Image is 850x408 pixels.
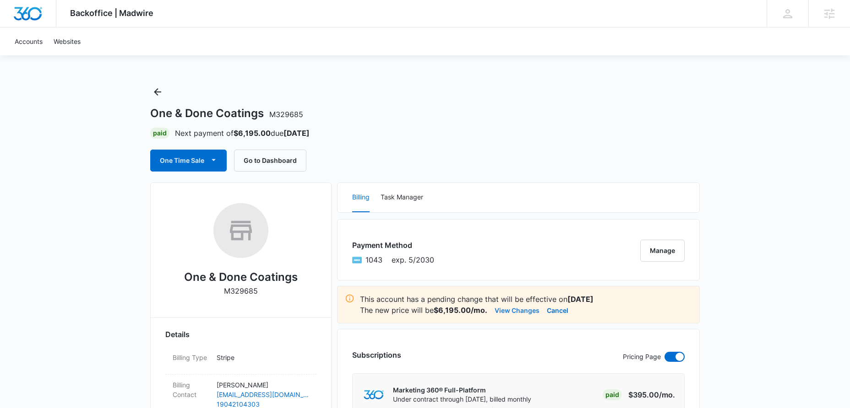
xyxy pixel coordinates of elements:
[217,390,309,399] a: [EMAIL_ADDRESS][DOMAIN_NAME]
[393,395,531,404] p: Under contract through [DATE], billed monthly
[150,85,165,99] button: Back
[603,389,622,400] div: Paid
[360,294,692,305] p: This account has a pending change that will be effective on
[234,129,271,138] strong: $6,195.00
[217,380,309,390] p: [PERSON_NAME]
[567,295,594,304] strong: [DATE]
[165,347,316,375] div: Billing TypeStripe
[434,306,487,315] strong: $6,195.00/mo.
[623,352,661,362] p: Pricing Page
[217,353,309,362] p: Stripe
[173,353,209,362] dt: Billing Type
[184,269,298,285] h2: One & Done Coatings
[269,110,303,119] span: M329685
[70,8,153,18] span: Backoffice | Madwire
[175,128,310,139] p: Next payment of due
[150,107,303,120] h1: One & Done Coatings
[352,183,370,212] button: Billing
[364,390,383,400] img: marketing360Logo
[365,254,382,265] span: American Express ending with
[150,128,169,139] div: Paid
[150,150,227,172] button: One Time Sale
[381,183,423,212] button: Task Manager
[628,389,675,400] p: $395.00
[234,150,306,172] button: Go to Dashboard
[9,27,48,55] a: Accounts
[495,305,539,316] button: View Changes
[165,329,190,340] span: Details
[224,285,258,296] p: M329685
[547,305,568,316] button: Cancel
[352,349,401,360] h3: Subscriptions
[659,390,675,399] span: /mo.
[393,386,531,395] p: Marketing 360® Full-Platform
[640,240,685,262] button: Manage
[392,254,434,265] span: exp. 5/2030
[173,380,209,399] dt: Billing Contact
[48,27,86,55] a: Websites
[352,240,434,251] h3: Payment Method
[360,305,487,316] p: The new price will be
[283,129,310,138] strong: [DATE]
